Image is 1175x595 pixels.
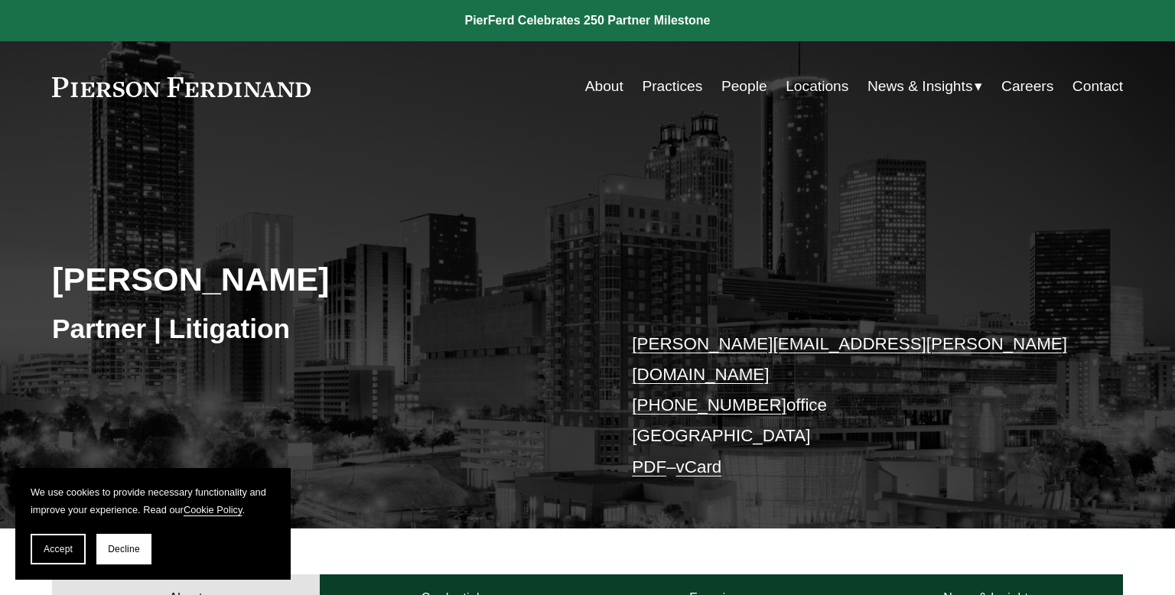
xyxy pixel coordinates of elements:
a: Practices [642,72,702,101]
a: [PERSON_NAME][EMAIL_ADDRESS][PERSON_NAME][DOMAIN_NAME] [632,334,1067,384]
section: Cookie banner [15,468,291,580]
a: Locations [786,72,848,101]
span: Accept [44,544,73,554]
a: PDF [632,457,666,476]
p: We use cookies to provide necessary functionality and improve your experience. Read our . [31,483,275,519]
button: Decline [96,534,151,564]
h3: Partner | Litigation [52,312,587,346]
a: Contact [1072,72,1123,101]
a: vCard [676,457,722,476]
p: office [GEOGRAPHIC_DATA] – [632,329,1078,483]
span: Decline [108,544,140,554]
a: Careers [1001,72,1053,101]
a: folder dropdown [867,72,983,101]
a: About [585,72,623,101]
a: People [721,72,767,101]
span: News & Insights [867,73,973,100]
a: [PHONE_NUMBER] [632,395,786,415]
a: Cookie Policy [184,504,242,515]
h2: [PERSON_NAME] [52,259,587,299]
button: Accept [31,534,86,564]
